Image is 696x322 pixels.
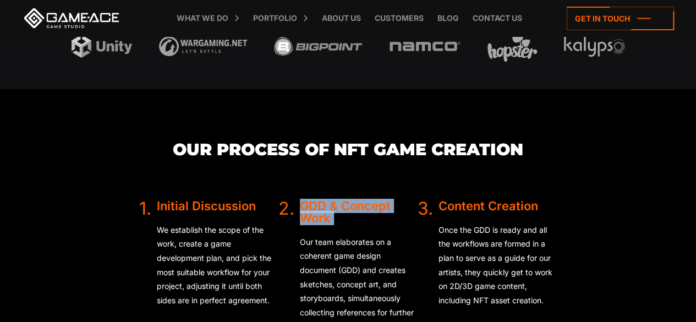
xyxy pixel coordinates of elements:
div: 1. [139,200,151,319]
div: Initial Discussion [157,200,278,212]
a: Get in touch [567,7,674,30]
div: Content Creation [439,200,557,212]
p: Once the GDD is ready and all the workflows are formed in a plan to serve as a guide for our arti... [439,223,557,308]
img: Wargaming logo [159,36,247,56]
div: GDD & Concept Work [300,200,418,224]
img: Hopster logo [487,31,537,62]
img: Unity logo [72,35,132,58]
h3: Our Process of NFT Game Creation [139,140,557,159]
p: We establish the scope of the work, create a game development plan, and pick the most suitable wo... [157,223,278,308]
div: 3. [418,200,433,319]
img: Namco logo [389,41,461,51]
img: Bigpoint logo [274,37,362,56]
img: Kalypso media logo [564,36,624,57]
